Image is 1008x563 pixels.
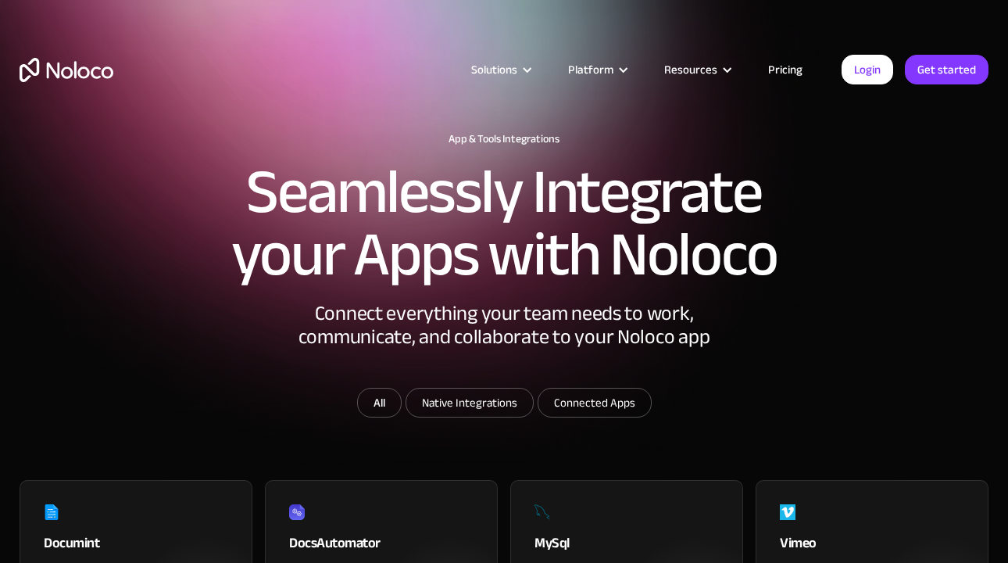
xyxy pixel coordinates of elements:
form: Email Form [191,388,817,421]
div: Resources [645,59,749,80]
a: home [20,58,113,82]
div: Vimeo [780,532,964,563]
div: Connect everything your team needs to work, communicate, and collaborate to your Noloco app [270,302,738,388]
div: MySql [534,532,719,563]
h2: Seamlessly Integrate your Apps with Noloco [231,161,777,286]
div: Resources [664,59,717,80]
a: Pricing [749,59,822,80]
div: Solutions [452,59,549,80]
a: Get started [905,55,988,84]
a: Login [842,55,893,84]
div: DocsAutomator [289,532,474,563]
a: All [357,388,402,418]
div: Documint [44,532,228,563]
div: Solutions [471,59,517,80]
div: Platform [549,59,645,80]
div: Platform [568,59,613,80]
